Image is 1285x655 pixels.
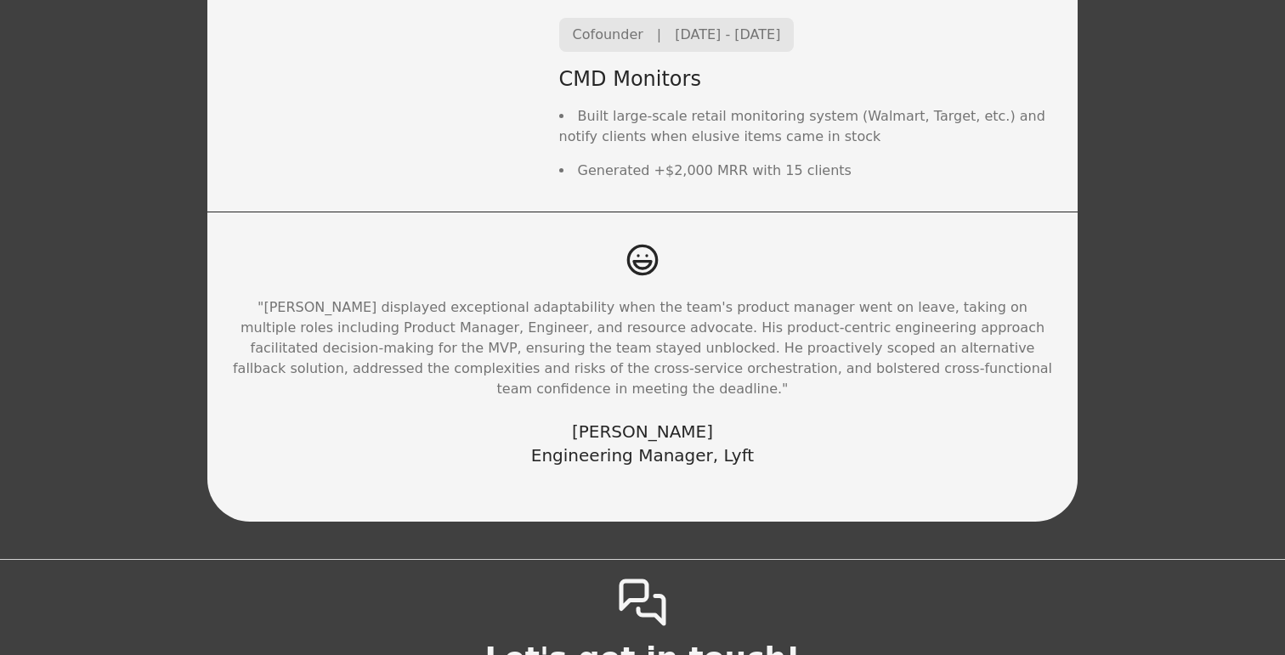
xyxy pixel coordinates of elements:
div: Cofounder [573,25,643,45]
li: Generated +$2,000 MRR with 15 clients [559,161,1061,181]
li: Built large-scale retail monitoring system (Walmart, Target, etc.) and notify clients when elusiv... [559,106,1061,147]
div: [DATE] - [DATE] [675,25,780,45]
div: CMD Monitors [559,65,1061,93]
div: Engineering Manager, Lyft [531,443,754,467]
button: "[PERSON_NAME] displayed exceptional adaptability when the team's product manager went on leave, ... [228,297,1057,399]
div: | [657,25,661,45]
div: [PERSON_NAME] [531,420,754,443]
